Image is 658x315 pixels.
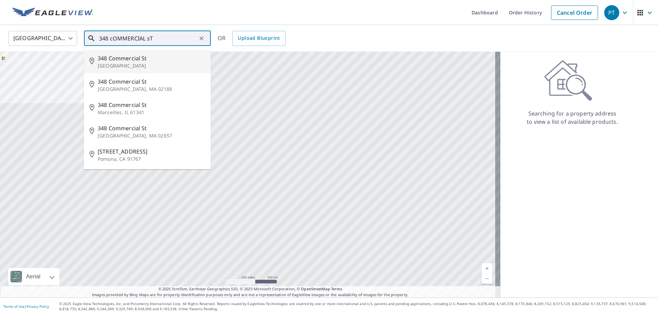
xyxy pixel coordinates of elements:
p: Pomona, CA 91767 [98,156,205,162]
div: Aerial [8,268,59,285]
span: Upload Blueprint [238,34,280,43]
span: 348 Commercial St [98,101,205,109]
a: Cancel Order [551,5,598,20]
p: Marseilles, IL 61341 [98,109,205,116]
a: Terms [331,286,342,291]
a: Privacy Policy [27,304,49,309]
a: OpenStreetMap [301,286,330,291]
img: EV Logo [12,8,93,18]
p: | [3,304,49,308]
a: Upload Blueprint [232,31,285,46]
a: Terms of Use [3,304,25,309]
span: 348 Commercial St [98,124,205,132]
div: [GEOGRAPHIC_DATA] [9,29,77,48]
span: 348 Commercial St [98,54,205,62]
div: Aerial [24,268,42,285]
div: PT [604,5,619,20]
input: Search by address or latitude-longitude [99,29,197,48]
span: © 2025 TomTom, Earthstar Geographics SIO, © 2025 Microsoft Corporation, © [158,286,342,292]
div: OR [218,31,285,46]
a: Current Level 5, Zoom In [482,263,492,274]
p: © 2025 Eagle View Technologies, Inc. and Pictometry International Corp. All Rights Reserved. Repo... [59,301,655,312]
a: Current Level 5, Zoom Out [482,274,492,284]
p: [GEOGRAPHIC_DATA], MA 02188 [98,86,205,93]
span: [STREET_ADDRESS] [98,147,205,156]
p: [GEOGRAPHIC_DATA], MA 02657 [98,132,205,139]
p: Searching for a property address to view a list of available products. [526,109,618,126]
button: Clear [197,34,206,43]
p: [GEOGRAPHIC_DATA] [98,62,205,69]
span: 348 Commercial St [98,77,205,86]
